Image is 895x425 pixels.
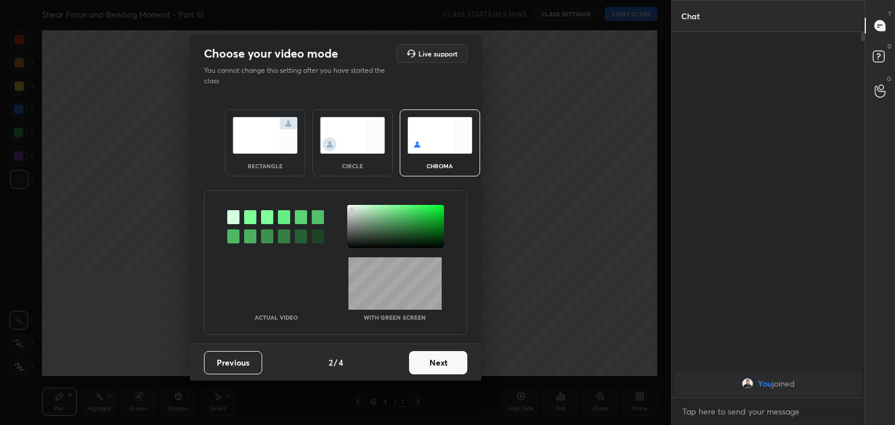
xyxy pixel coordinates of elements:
p: Actual Video [255,314,298,320]
span: joined [772,379,795,388]
h4: 2 [329,356,333,369]
div: circle [329,163,376,169]
p: T [888,9,892,18]
p: G [887,75,892,83]
img: chromaScreenIcon.c19ab0a0.svg [407,117,473,154]
button: Next [409,351,467,374]
h4: 4 [339,356,343,369]
h4: / [334,356,337,369]
h5: Live support [418,50,457,57]
div: rectangle [242,163,288,169]
span: You [758,379,772,388]
div: grid [672,370,865,398]
p: D [887,42,892,51]
img: a90b112ffddb41d1843043b4965b2635.jpg [742,378,753,389]
p: Chat [672,1,709,31]
button: Previous [204,351,262,374]
div: chroma [417,163,463,169]
img: circleScreenIcon.acc0effb.svg [320,117,385,154]
p: With green screen [364,314,426,320]
h2: Choose your video mode [204,46,338,61]
p: You cannot change this setting after you have started the class [204,65,393,86]
img: normalScreenIcon.ae25ed63.svg [232,117,298,154]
